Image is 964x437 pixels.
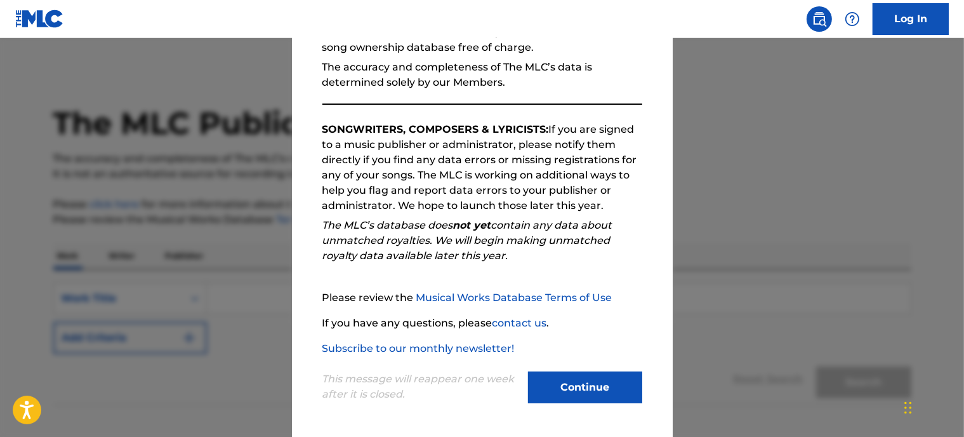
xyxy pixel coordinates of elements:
[840,6,865,32] div: Help
[322,316,642,331] p: If you have any questions, please .
[322,290,642,306] p: Please review the
[812,11,827,27] img: search
[322,219,612,262] em: The MLC’s database does contain any data about unmatched royalties. We will begin making unmatche...
[15,10,64,28] img: MLC Logo
[416,292,612,304] a: Musical Works Database Terms of Use
[322,60,642,90] p: The accuracy and completeness of The MLC’s data is determined solely by our Members.
[322,25,642,55] p: The Public Work Search allows anyone to search The MLC’s song ownership database free of charge.
[528,372,642,403] button: Continue
[453,219,491,231] strong: not yet
[807,6,832,32] a: Public Search
[901,376,964,437] iframe: Chat Widget
[873,3,949,35] a: Log In
[492,317,547,329] a: contact us
[845,11,860,27] img: help
[904,389,912,427] div: Drag
[322,342,515,354] a: Subscribe to our monthly newsletter!
[322,372,520,402] p: This message will reappear one week after it is closed.
[322,123,549,135] strong: SONGWRITERS, COMPOSERS & LYRICISTS:
[322,122,642,213] p: If you are signed to a music publisher or administrator, please notify them directly if you find ...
